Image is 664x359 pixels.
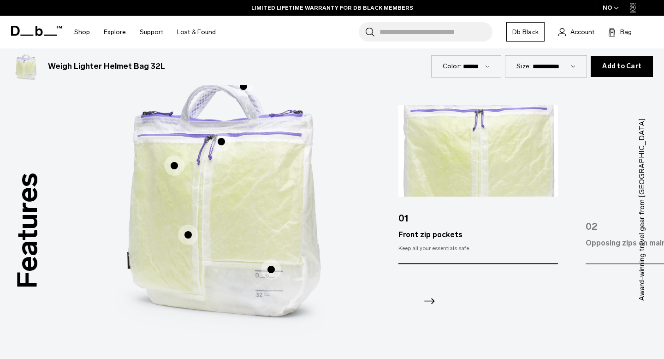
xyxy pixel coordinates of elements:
[558,26,594,37] a: Account
[443,61,462,71] label: Color:
[608,26,632,37] button: Bag
[398,105,558,264] div: 1 / 5
[177,16,216,48] a: Lost & Found
[602,63,641,70] span: Add to Cart
[48,60,165,72] h3: Weigh Lighter Helmet Bag 32L
[570,27,594,37] span: Account
[516,61,531,71] label: Size:
[591,56,653,77] button: Add to Cart
[398,200,558,229] div: 01
[398,229,558,240] div: Front zip pockets
[506,22,545,42] a: Db Black
[104,16,126,48] a: Explore
[140,16,163,48] a: Support
[6,173,49,288] h3: Features
[398,244,558,252] div: Keep all your essentials safe.
[620,27,632,37] span: Bag
[11,52,41,81] img: Weigh_Lighter_Helmet_Bag_32L_1.png
[422,293,434,314] div: Next slide
[251,4,413,12] a: LIMITED LIFETIME WARRANTY FOR DB BLACK MEMBERS
[74,16,90,48] a: Shop
[67,16,223,48] nav: Main Navigation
